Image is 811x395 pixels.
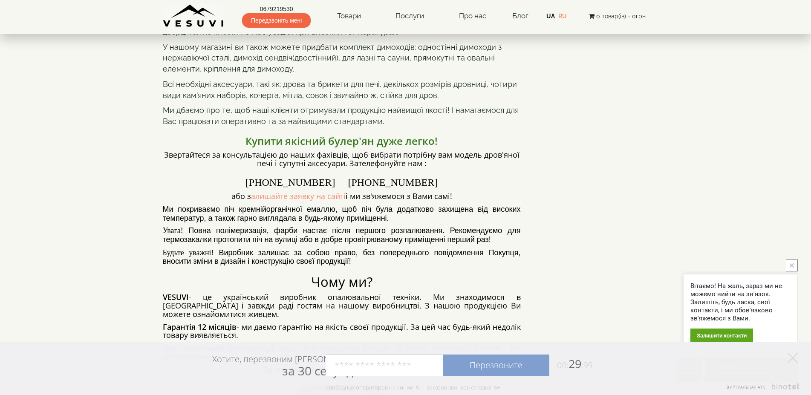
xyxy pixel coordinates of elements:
b: VESUVI [163,292,189,302]
div: Хотите, перезвоним [PERSON_NAME] [212,354,358,378]
b: Гарантія 12 місяців [163,322,237,332]
span: Чому ми? [311,273,372,291]
font: Купити якісний булер'ян дуже легко! [245,134,438,148]
font: Увага! [163,226,183,235]
span: :99 [581,360,593,371]
font: [PHONE_NUMBER] [PHONE_NUMBER] [245,177,438,188]
p: Ми дбаємо про те, щоб наші клієнти отримували продукцію найвищої якості! І намагаємося для Вас пр... [163,105,521,127]
span: 29 [549,356,593,372]
a: Перезвоните [443,355,549,376]
a: Виртуальная АТС [722,383,800,395]
div: Свободных операторов на линии: 5 Заказов звонков сегодня: 5+ [326,384,500,391]
span: 0 товар(ів) - 0грн [596,13,646,20]
font: Ми покриваємо піч кремнійорганічної емаллю, щоб піч була додатково захищена від високих температу... [163,205,521,222]
a: алишайте заявку на сайті [251,191,346,201]
a: 0679219530 [242,5,311,13]
font: Будьте уважні! [163,248,214,257]
span: 00: [557,360,569,371]
button: close button [786,259,798,271]
h4: або з і ми зв'яжемося з Вами самі! [163,192,521,201]
p: Всі необхідні аксесуари, такі як: дрова та брикети для печі, декількох розмірів дровниці, чотири ... [163,79,521,101]
button: 0 товар(ів) - 0грн [586,12,648,21]
div: Вітаємо! На жаль, зараз ми не можемо вийти на зв'язок. Залишіть, будь ласка, свої контакти, і ми ... [690,282,791,323]
h4: - ми даємо гарантію на якість своєї продукції. За цей час будь-який недолік товару виявляється. [163,323,521,340]
h4: - це український виробник опалювальної техніки. Ми знаходимося в [GEOGRAPHIC_DATA] і завжди раді ... [163,293,521,318]
a: Про нас [450,6,495,26]
a: RU [558,13,567,20]
a: UA [546,13,555,20]
h4: Звертайтеся за консультацією до наших фахівців, щоб вибрати потрібну вам модель дров'яної печі і ... [163,151,521,168]
span: Виртуальная АТС [727,384,766,390]
a: Блог [512,12,528,20]
p: У нашому магазині ви також можете придбати комплект димоходів: одностінні димоходи з нержавіючої ... [163,42,521,75]
a: Послуги [387,6,433,26]
font: Повна полімеризація, фарби настає після першого розпалювання. Рекомендуємо для термозакалки прото... [163,226,521,244]
span: за 30 секунд? [282,363,358,379]
img: content [163,4,225,28]
font: Виробник залишає за собою право, без попереднього повідомлення Покупця, вносити зміни в дизайн і ... [163,248,521,266]
span: Передзвоніть мені [242,13,311,28]
a: Товари [329,6,369,26]
div: Залишити контакти [690,329,753,343]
